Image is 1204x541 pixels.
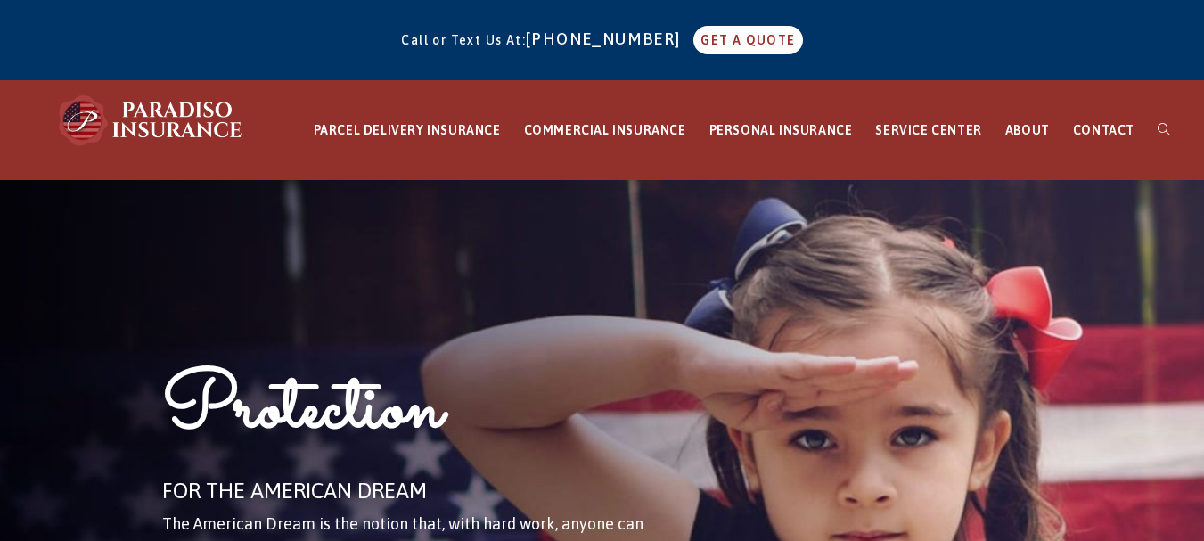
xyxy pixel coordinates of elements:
[401,33,526,47] span: Call or Text Us At:
[864,81,993,180] a: SERVICE CENTER
[698,81,864,180] a: PERSONAL INSURANCE
[1073,123,1134,137] span: CONTACT
[162,358,696,471] h1: Protection
[524,123,686,137] span: COMMERCIAL INSURANCE
[53,94,250,147] img: Paradiso Insurance
[875,123,981,137] span: SERVICE CENTER
[693,26,802,54] a: GET A QUOTE
[302,81,512,180] a: PARCEL DELIVERY INSURANCE
[526,29,690,48] a: [PHONE_NUMBER]
[994,81,1061,180] a: ABOUT
[1005,123,1050,137] span: ABOUT
[314,123,501,137] span: PARCEL DELIVERY INSURANCE
[162,479,427,503] span: FOR THE AMERICAN DREAM
[1061,81,1146,180] a: CONTACT
[512,81,698,180] a: COMMERCIAL INSURANCE
[709,123,853,137] span: PERSONAL INSURANCE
